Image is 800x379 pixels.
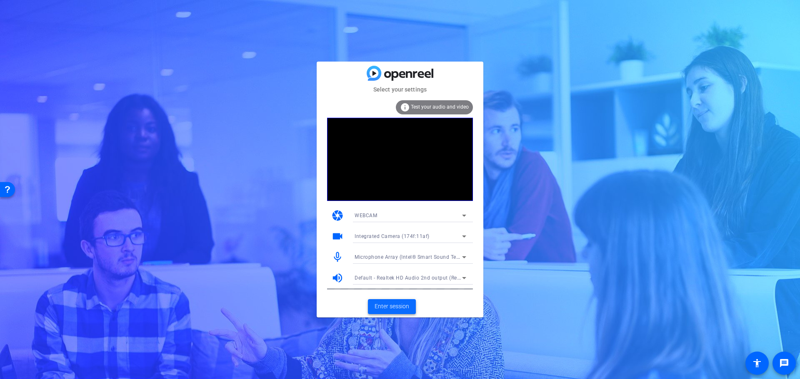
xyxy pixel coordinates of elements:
button: Enter session [368,299,416,314]
span: Enter session [375,302,409,311]
mat-icon: message [779,358,789,368]
mat-icon: volume_up [331,272,344,284]
mat-icon: accessibility [752,358,762,368]
span: WEBCAM [355,213,377,218]
span: Default - Realtek HD Audio 2nd output (Realtek(R) Audio) [355,274,493,281]
span: Integrated Camera (174f:11af) [355,233,430,239]
mat-card-subtitle: Select your settings [317,85,483,94]
mat-icon: mic_none [331,251,344,263]
mat-icon: info [400,102,410,112]
img: blue-gradient.svg [367,66,433,80]
span: Test your audio and video [411,104,469,110]
span: Microphone Array (Intel® Smart Sound Technology for Digital Microphones) [355,253,539,260]
mat-icon: videocam [331,230,344,243]
mat-icon: camera [331,209,344,222]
